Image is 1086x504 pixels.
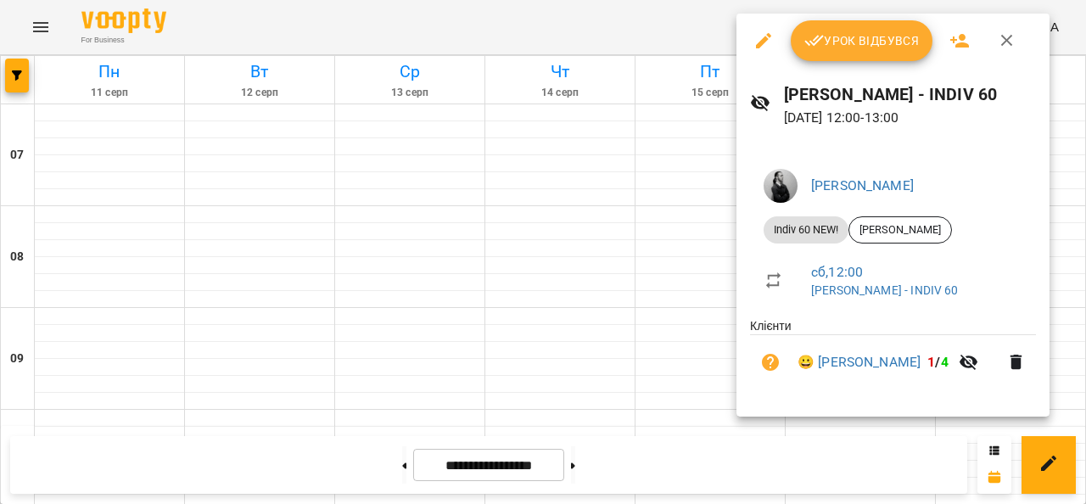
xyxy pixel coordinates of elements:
[764,169,798,203] img: 109b3f3020440a715010182117ad3573.jpeg
[784,108,1037,128] p: [DATE] 12:00 - 13:00
[750,317,1036,396] ul: Клієнти
[927,354,948,370] b: /
[811,283,959,297] a: [PERSON_NAME] - INDIV 60
[927,354,935,370] span: 1
[784,81,1037,108] h6: [PERSON_NAME] - INDIV 60
[849,222,951,238] span: [PERSON_NAME]
[848,216,952,244] div: [PERSON_NAME]
[798,352,921,372] a: 😀 [PERSON_NAME]
[750,342,791,383] button: Візит ще не сплачено. Додати оплату?
[764,222,848,238] span: Indiv 60 NEW!
[941,354,949,370] span: 4
[791,20,933,61] button: Урок відбувся
[811,264,863,280] a: сб , 12:00
[804,31,920,51] span: Урок відбувся
[811,177,914,193] a: [PERSON_NAME]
